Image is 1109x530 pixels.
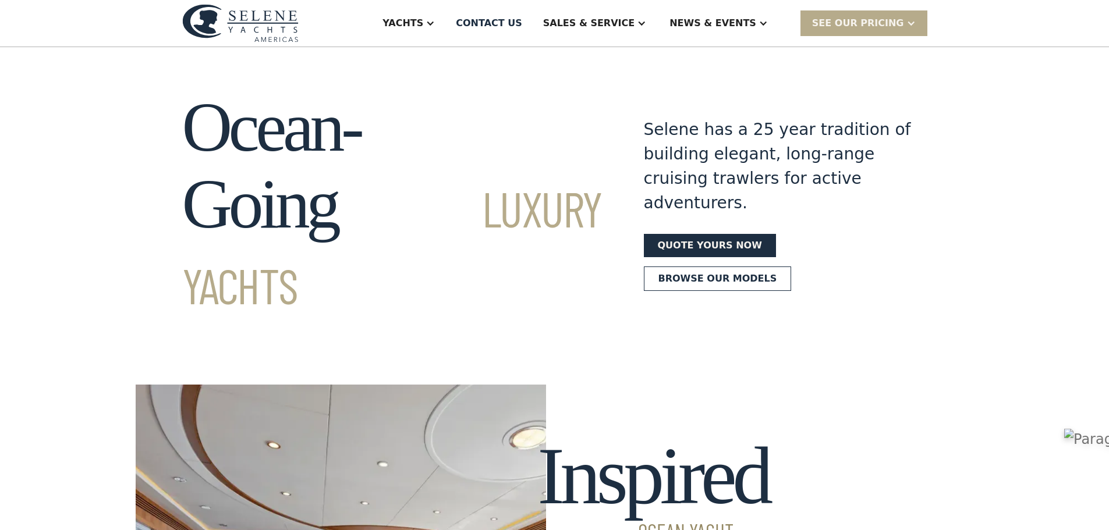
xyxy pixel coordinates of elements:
[543,16,635,30] div: Sales & Service
[456,16,522,30] div: Contact US
[182,179,602,314] span: Luxury Yachts
[644,118,912,215] div: Selene has a 25 year tradition of building elegant, long-range cruising trawlers for active adven...
[182,89,602,319] h1: Ocean-Going
[382,16,423,30] div: Yachts
[812,16,904,30] div: SEE Our Pricing
[182,4,299,42] img: logo
[644,266,792,291] a: Browse our models
[669,16,756,30] div: News & EVENTS
[800,10,927,35] div: SEE Our Pricing
[644,234,776,257] a: Quote yours now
